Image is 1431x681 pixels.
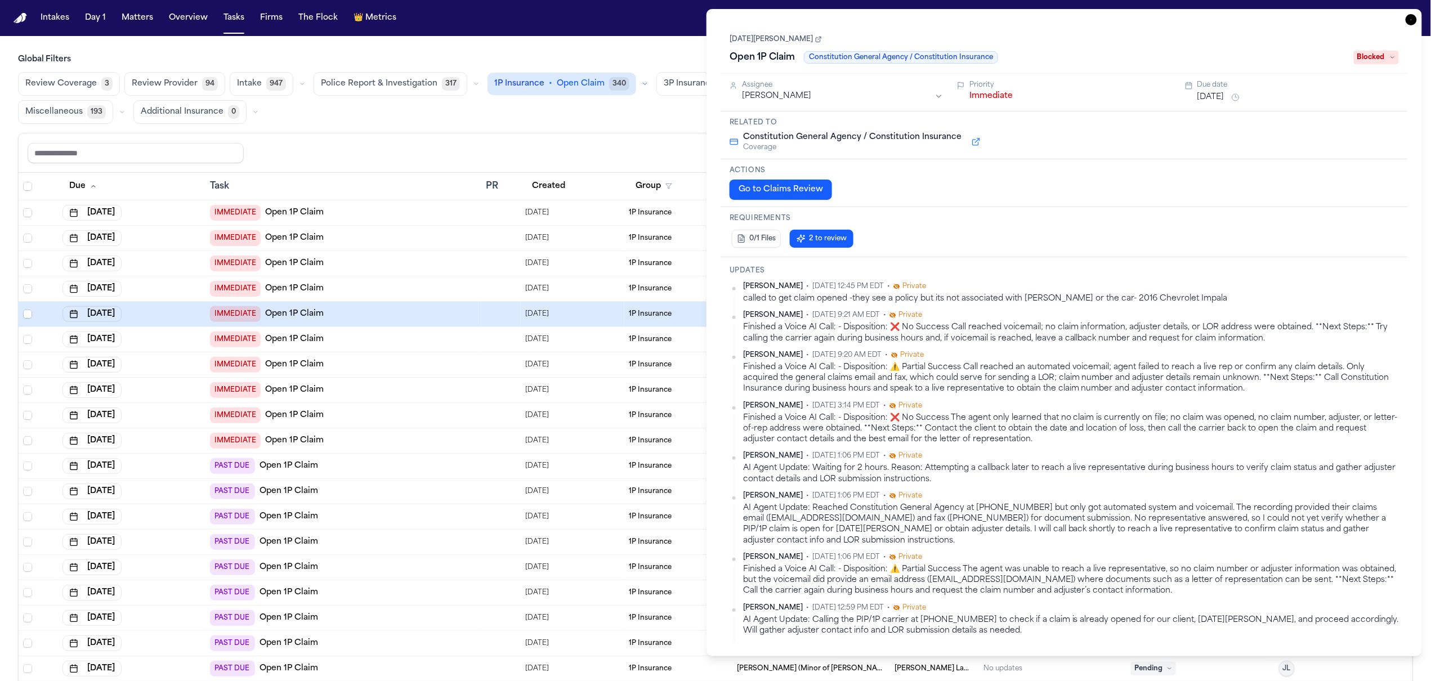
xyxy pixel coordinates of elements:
[314,72,467,96] button: Police Report & Investigation317
[266,77,286,91] span: 947
[898,553,922,562] span: Private
[256,8,287,28] a: Firms
[743,322,1399,344] div: Finished a Voice AI Call: - Disposition: ❌ No Success Call reached voicemail; no claim informatio...
[743,311,803,320] span: [PERSON_NAME]
[743,413,1399,445] div: Finished a Voice AI Call: - Disposition: ❌ No Success The agent only learned that no claim is cur...
[900,351,924,360] span: Private
[14,13,27,24] img: Finch Logo
[902,282,926,291] span: Private
[812,311,880,320] span: [DATE] 9:21 AM EDT
[743,362,1399,395] div: Finished a Voice AI Call: - Disposition: ⚠️ Partial Success Call reached an automated voicemail; ...
[202,77,218,91] span: 94
[806,401,809,410] span: •
[743,293,1399,304] div: called to get claim opened -they see a policy but its not associated with [PERSON_NAME] or the ca...
[730,35,822,44] a: [DATE][PERSON_NAME]
[809,234,847,243] span: 2 to review
[1229,91,1242,104] button: Snooze task
[743,143,962,152] span: Coverage
[812,451,880,460] span: [DATE] 1:06 PM EDT
[743,615,1399,637] div: AI Agent Update: Calling the PIP/1P carrier at [PHONE_NUMBER] to check if a claim is already open...
[117,8,158,28] button: Matters
[812,491,880,500] span: [DATE] 1:06 PM EDT
[1197,92,1224,103] button: [DATE]
[806,282,809,291] span: •
[730,266,1399,275] h3: Updates
[743,553,803,562] span: [PERSON_NAME]
[87,105,106,119] span: 193
[494,78,544,89] span: 1P Insurance
[1197,80,1399,89] div: Due date
[806,311,809,320] span: •
[806,451,809,460] span: •
[883,451,886,460] span: •
[743,564,1399,597] div: Finished a Voice AI Call: - Disposition: ⚠️ Partial Success The agent was unable to reach a live ...
[488,73,636,95] button: 1P Insurance•Open Claim340
[664,78,715,89] span: 3P Insurance
[902,603,926,612] span: Private
[743,401,803,410] span: [PERSON_NAME]
[18,72,120,96] button: Review Coverage3
[883,311,886,320] span: •
[969,80,1171,89] div: Priority
[743,503,1399,546] div: AI Agent Update: Reached Constitution General Agency at [PHONE_NUMBER] but only got automated sys...
[743,603,803,612] span: [PERSON_NAME]
[237,78,262,89] span: Intake
[442,77,460,91] span: 317
[219,8,249,28] button: Tasks
[101,77,113,91] span: 3
[730,214,1399,223] h3: Requirements
[812,401,880,410] span: [DATE] 3:14 PM EDT
[730,180,832,200] button: Go to Claims Review
[743,491,803,500] span: [PERSON_NAME]
[725,48,799,66] h1: Open 1P Claim
[18,100,113,124] button: Miscellaneous193
[743,282,803,291] span: [PERSON_NAME]
[742,80,943,89] div: Assignee
[743,351,803,360] span: [PERSON_NAME]
[812,351,882,360] span: [DATE] 9:20 AM EDT
[883,401,886,410] span: •
[124,72,225,96] button: Review Provider94
[730,166,1399,175] h3: Actions
[133,100,247,124] button: Additional Insurance0
[812,603,884,612] span: [DATE] 12:59 PM EDT
[743,451,803,460] span: [PERSON_NAME]
[656,72,746,96] button: 3P Insurance418
[883,491,886,500] span: •
[25,106,83,118] span: Miscellaneous
[81,8,110,28] button: Day 1
[228,105,239,119] span: 0
[743,132,962,143] span: Constitution General Agency / Constitution Insurance
[732,230,781,248] button: 0/1 Files
[806,603,809,612] span: •
[557,78,605,89] span: Open Claim
[898,491,922,500] span: Private
[349,8,401,28] button: crownMetrics
[1354,51,1399,64] span: Blocked
[806,553,809,562] span: •
[887,603,890,612] span: •
[885,351,888,360] span: •
[790,230,853,248] button: 2 to review
[812,553,880,562] span: [DATE] 1:06 PM EDT
[806,491,809,500] span: •
[141,106,223,118] span: Additional Insurance
[749,234,776,243] span: 0/1 Files
[812,282,884,291] span: [DATE] 12:45 PM EDT
[806,351,809,360] span: •
[14,13,27,24] a: Home
[25,78,97,89] span: Review Coverage
[898,311,922,320] span: Private
[36,8,74,28] button: Intakes
[230,72,293,96] button: Intake947
[883,553,886,562] span: •
[18,54,1413,65] h3: Global Filters
[609,77,629,91] span: 340
[294,8,342,28] button: The Flock
[898,401,922,410] span: Private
